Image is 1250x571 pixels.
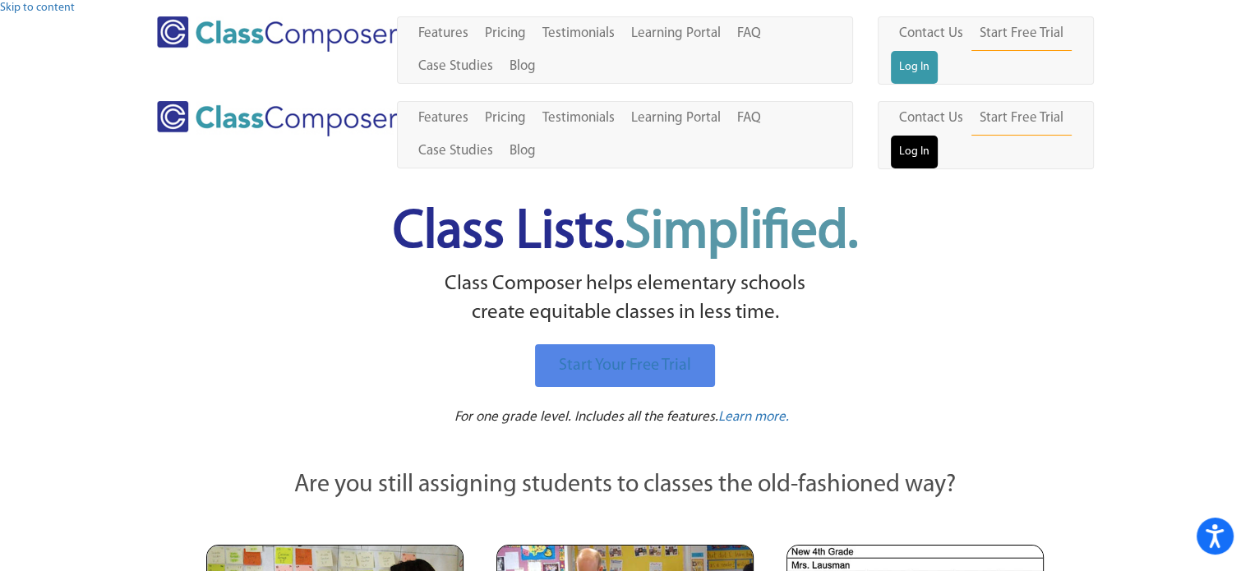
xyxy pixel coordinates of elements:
a: Start Free Trial [971,102,1072,136]
a: Start Your Free Trial [535,344,715,387]
nav: Header Menu [878,101,1094,169]
nav: Header Menu [878,16,1094,85]
a: FAQ [729,102,769,135]
a: Log In [891,51,938,84]
a: Blog [501,50,544,83]
a: Pricing [477,17,534,50]
a: Learning Portal [623,17,729,50]
a: Learning Portal [623,102,729,135]
span: Simplified. [625,206,858,260]
nav: Header Menu [397,16,853,84]
a: Pricing [477,102,534,135]
a: Contact Us [891,17,971,50]
a: Testimonials [534,102,623,135]
span: Class Lists. [393,206,858,260]
a: FAQ [729,17,769,50]
a: Start Free Trial [971,17,1072,51]
a: Case Studies [410,50,501,83]
a: Testimonials [534,17,623,50]
span: For one grade level. Includes all the features. [454,410,718,424]
a: Contact Us [891,102,971,135]
img: Class Composer [157,101,398,136]
p: Class Composer helps elementary schools create equitable classes in less time. [204,269,1047,328]
span: Start Your Free Trial [559,357,691,374]
a: Blog [501,135,544,168]
a: Case Studies [410,135,501,168]
p: Are you still assigning students to classes the old-fashioned way? [206,468,1045,504]
a: Features [410,17,477,50]
span: Learn more. [718,410,789,424]
a: Learn more. [718,408,789,427]
nav: Header Menu [397,101,853,168]
img: Class Composer [157,16,398,52]
a: Log In [891,136,938,168]
a: Features [410,102,477,135]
